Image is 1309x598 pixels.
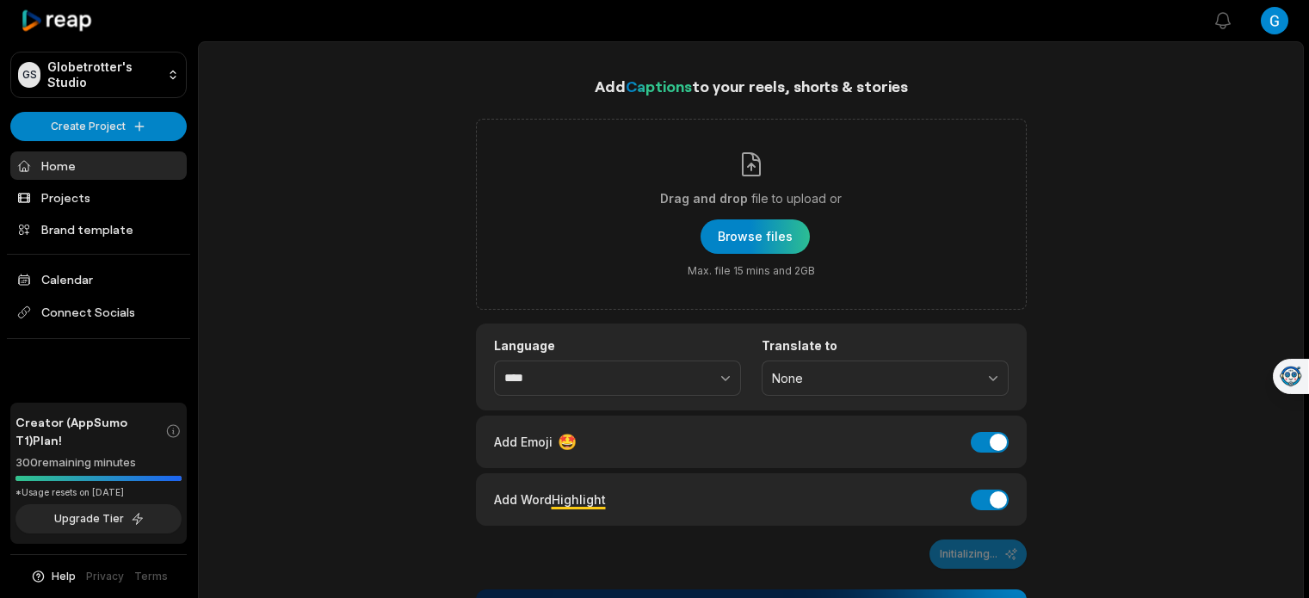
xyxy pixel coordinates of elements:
[688,264,815,278] span: Max. file 15 mins and 2GB
[15,486,182,499] div: *Usage resets on [DATE]
[772,371,974,386] span: None
[701,219,810,254] button: Drag and dropfile to upload orMax. file 15 mins and 2GB
[134,569,168,584] a: Terms
[10,297,187,328] span: Connect Socials
[552,492,606,507] span: Highlight
[476,74,1027,98] h1: Add to your reels, shorts & stories
[660,188,748,209] span: Drag and drop
[10,265,187,293] a: Calendar
[47,59,160,90] p: Globetrotter's Studio
[558,430,577,453] span: 🤩
[762,338,1009,354] label: Translate to
[494,433,553,451] span: Add Emoji
[10,151,187,180] a: Home
[15,454,182,472] div: 300 remaining minutes
[494,338,741,354] label: Language
[15,504,182,533] button: Upgrade Tier
[626,77,692,96] span: Captions
[30,569,76,584] button: Help
[10,215,187,244] a: Brand template
[10,183,187,212] a: Projects
[494,488,606,511] div: Add Word
[10,112,187,141] button: Create Project
[86,569,124,584] a: Privacy
[15,413,165,449] span: Creator (AppSumo T1) Plan!
[762,361,1009,397] button: None
[52,569,76,584] span: Help
[18,62,40,88] div: GS
[751,188,842,209] span: file to upload or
